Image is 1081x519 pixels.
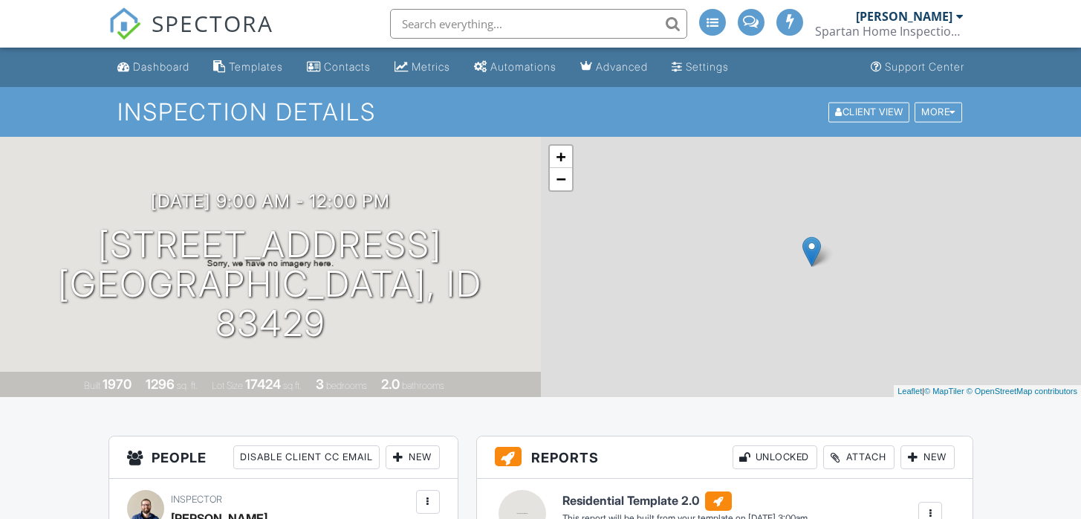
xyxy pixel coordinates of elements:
span: Lot Size [212,380,243,391]
div: Settings [686,60,729,73]
div: Unlocked [733,445,817,469]
a: Client View [827,106,913,117]
div: 1970 [103,376,132,392]
div: 17424 [245,376,281,392]
div: Client View [828,102,909,122]
span: sq. ft. [177,380,198,391]
span: SPECTORA [152,7,273,39]
h3: People [109,436,458,479]
div: 3 [316,376,324,392]
div: Dashboard [133,60,189,73]
div: Contacts [324,60,371,73]
div: | [894,385,1081,398]
a: Automations (Advanced) [468,54,562,81]
img: The Best Home Inspection Software - Spectora [108,7,141,40]
a: SPECTORA [108,20,273,51]
h6: Residential Template 2.0 [562,491,808,511]
a: Leaflet [897,387,922,396]
div: Disable Client CC Email [233,445,380,469]
div: Spartan Home Inspections [815,24,964,39]
a: © MapTiler [924,387,964,396]
div: Metrics [412,60,450,73]
h3: Reports [477,436,973,479]
span: bathrooms [402,380,444,391]
a: Advanced [574,54,654,81]
span: sq.ft. [283,380,302,391]
div: Attach [823,445,895,469]
div: Automations [490,60,556,73]
a: Contacts [301,54,377,81]
a: Metrics [389,54,456,81]
h1: [STREET_ADDRESS] [GEOGRAPHIC_DATA], ID 83429 [24,225,517,343]
h1: Inspection Details [117,99,963,125]
input: Search everything... [390,9,687,39]
div: Support Center [885,60,964,73]
a: Zoom out [550,168,572,190]
a: Support Center [865,54,970,81]
span: bedrooms [326,380,367,391]
div: Advanced [596,60,648,73]
h3: [DATE] 9:00 am - 12:00 pm [151,191,390,211]
div: New [900,445,955,469]
a: Dashboard [111,54,195,81]
span: Built [84,380,100,391]
div: More [915,102,962,122]
a: Templates [207,54,289,81]
div: [PERSON_NAME] [856,9,952,24]
div: 2.0 [381,376,400,392]
span: Inspector [171,494,222,505]
div: Templates [229,60,283,73]
div: 1296 [146,376,175,392]
a: Settings [666,54,735,81]
a: © OpenStreetMap contributors [967,387,1077,396]
div: New [386,445,440,469]
a: Zoom in [550,146,572,168]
